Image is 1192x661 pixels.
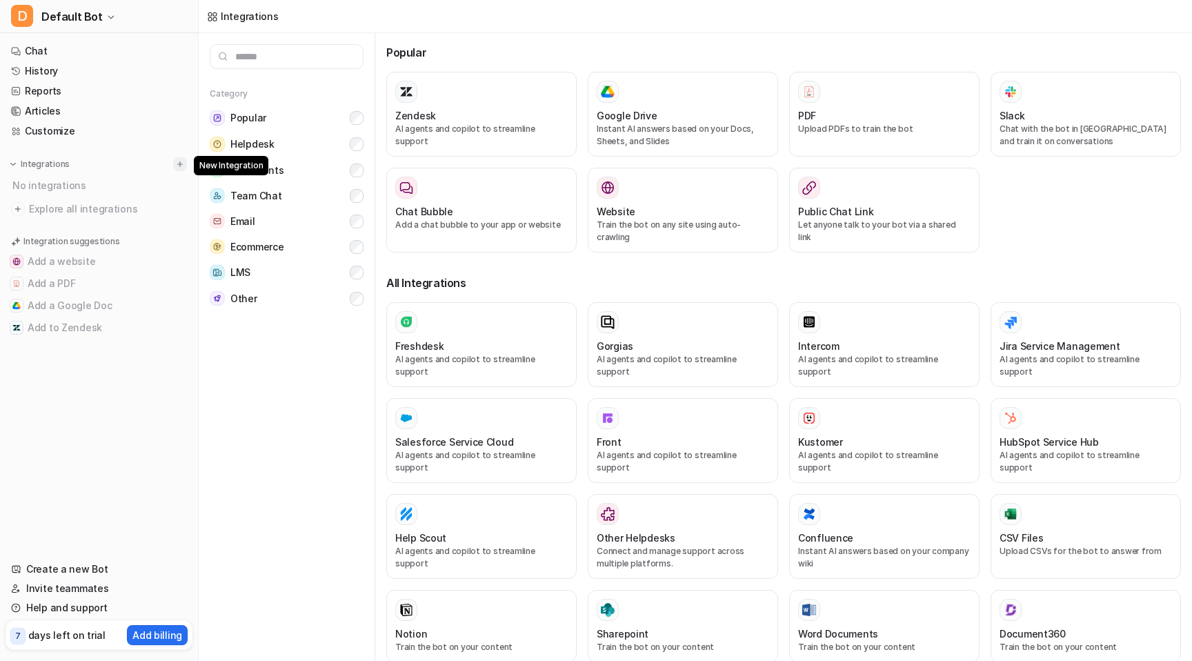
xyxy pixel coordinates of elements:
[8,159,18,169] img: expand menu
[1004,411,1017,425] img: HubSpot Service Hub
[588,494,778,579] button: Other HelpdesksOther HelpdesksConnect and manage support across multiple platforms.
[132,628,182,642] p: Add billing
[210,188,225,203] img: Team Chat
[798,627,878,641] h3: Word Documents
[6,579,192,598] a: Invite teammates
[597,641,769,653] p: Train the bot on your content
[194,156,268,175] span: New Integration
[802,85,816,98] img: PDF
[210,291,225,306] img: Other
[588,72,778,157] button: Google DriveGoogle DriveInstant AI answers based on your Docs, Sheets, and Slides
[207,9,279,23] a: Integrations
[399,507,413,521] img: Help Scout
[29,198,187,220] span: Explore all integrations
[1000,449,1172,474] p: AI agents and copilot to streamline support
[8,174,192,197] div: No integrations
[6,61,192,81] a: History
[597,627,648,641] h3: Sharepoint
[395,339,444,353] h3: Freshdesk
[395,204,453,219] h3: Chat Bubble
[210,183,364,208] button: Team ChatTeam Chat
[597,353,769,378] p: AI agents and copilot to streamline support
[601,411,615,425] img: Front
[210,234,364,259] button: EcommerceEcommerce
[1000,545,1172,558] p: Upload CSVs for the bot to answer from
[386,44,1181,61] h3: Popular
[588,168,778,253] button: WebsiteWebsiteTrain the bot on any site using auto-crawling
[597,108,657,123] h3: Google Drive
[1000,108,1025,123] h3: Slack
[230,240,284,254] span: Ecommerce
[395,123,568,148] p: AI agents and copilot to streamline support
[1000,353,1172,378] p: AI agents and copilot to streamline support
[798,531,853,545] h3: Confluence
[789,494,980,579] button: ConfluenceConfluenceInstant AI answers based on your company wiki
[386,302,577,387] button: FreshdeskAI agents and copilot to streamline support
[395,219,568,231] p: Add a chat bubble to your app or website
[395,108,436,123] h3: Zendesk
[991,494,1181,579] button: CSV FilesCSV FilesUpload CSVs for the bot to answer from
[991,302,1181,387] button: Jira Service ManagementAI agents and copilot to streamline support
[28,628,106,642] p: days left on trial
[798,449,971,474] p: AI agents and copilot to streamline support
[210,88,364,99] h5: Category
[6,295,192,317] button: Add a Google DocAdd a Google Doc
[1000,627,1066,641] h3: Document360
[210,286,364,311] button: OtherOther
[6,560,192,579] a: Create a new Bot
[789,72,980,157] button: PDFPDFUpload PDFs to train the bot
[230,189,281,203] span: Team Chat
[230,137,275,151] span: Helpdesk
[6,598,192,618] a: Help and support
[1004,507,1017,521] img: CSV Files
[6,101,192,121] a: Articles
[210,208,364,234] button: EmailEmail
[601,507,615,521] img: Other Helpdesks
[6,317,192,339] button: Add to ZendeskAdd to Zendesk
[41,7,103,26] span: Default Bot
[597,449,769,474] p: AI agents and copilot to streamline support
[798,108,816,123] h3: PDF
[175,159,185,169] img: menu_add.svg
[1000,531,1043,545] h3: CSV Files
[991,398,1181,483] button: HubSpot Service HubHubSpot Service HubAI agents and copilot to streamline support
[1000,123,1172,148] p: Chat with the bot in [GEOGRAPHIC_DATA] and train it on conversations
[798,435,843,449] h3: Kustomer
[230,266,250,279] span: LMS
[798,123,971,135] p: Upload PDFs to train the bot
[386,275,1181,291] h3: All Integrations
[1000,641,1172,653] p: Train the bot on your content
[597,123,769,148] p: Instant AI answers based on your Docs, Sheets, and Slides
[15,630,21,642] p: 7
[6,41,192,61] a: Chat
[597,545,769,570] p: Connect and manage support across multiple platforms.
[395,627,427,641] h3: Notion
[395,531,446,545] h3: Help Scout
[798,641,971,653] p: Train the bot on your content
[12,257,21,266] img: Add a website
[798,204,874,219] h3: Public Chat Link
[601,603,615,617] img: Sharepoint
[11,202,25,216] img: explore all integrations
[210,110,225,126] img: Popular
[588,302,778,387] button: GorgiasAI agents and copilot to streamline support
[12,324,21,332] img: Add to Zendesk
[789,302,980,387] button: IntercomAI agents and copilot to streamline support
[798,219,971,244] p: Let anyone talk to your bot via a shared link
[597,531,675,545] h3: Other Helpdesks
[1000,339,1120,353] h3: Jira Service Management
[802,604,816,617] img: Word Documents
[395,545,568,570] p: AI agents and copilot to streamline support
[798,353,971,378] p: AI agents and copilot to streamline support
[210,214,225,228] img: Email
[6,81,192,101] a: Reports
[12,302,21,310] img: Add a Google Doc
[395,641,568,653] p: Train the bot on your content
[386,494,577,579] button: Help ScoutHelp ScoutAI agents and copilot to streamline support
[386,398,577,483] button: Salesforce Service Cloud Salesforce Service CloudAI agents and copilot to streamline support
[230,292,257,306] span: Other
[399,411,413,425] img: Salesforce Service Cloud
[230,111,266,125] span: Popular
[798,339,840,353] h3: Intercom
[210,265,225,280] img: LMS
